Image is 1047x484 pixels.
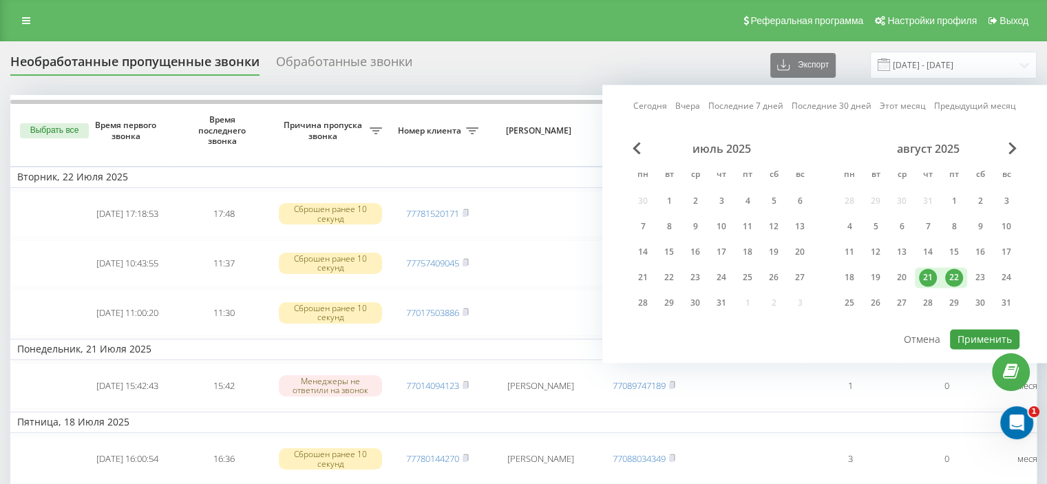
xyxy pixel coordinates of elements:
a: 77781520171 [406,207,459,220]
div: 10 [712,218,730,235]
div: 14 [919,243,937,261]
div: вс 24 авг. 2025 г. [993,267,1019,288]
div: август 2025 [836,142,1019,156]
div: чт 24 июля 2025 г. [708,267,734,288]
td: 15:42 [176,363,272,410]
div: сб 5 июля 2025 г. [761,191,787,211]
div: чт 31 июля 2025 г. [708,293,734,313]
a: 77014094123 [406,379,459,392]
div: 26 [867,294,885,312]
a: 77757409045 [406,257,459,269]
td: 3 [802,436,898,483]
div: 15 [660,243,678,261]
div: сб 26 июля 2025 г. [761,267,787,288]
div: ср 30 июля 2025 г. [682,293,708,313]
div: чт 10 июля 2025 г. [708,216,734,237]
a: 77780144270 [406,452,459,465]
abbr: среда [891,165,912,186]
div: вт 22 июля 2025 г. [656,267,682,288]
div: 9 [971,218,989,235]
div: 6 [791,192,809,210]
div: Сброшен ранее 10 секунд [279,448,382,469]
div: 3 [997,192,1015,210]
abbr: вторник [865,165,886,186]
div: 14 [634,243,652,261]
div: пн 18 авг. 2025 г. [836,267,863,288]
div: 9 [686,218,704,235]
button: Применить [950,329,1019,349]
div: чт 17 июля 2025 г. [708,242,734,262]
div: 19 [867,269,885,286]
div: 1 [945,192,963,210]
div: 15 [945,243,963,261]
td: [PERSON_NAME] [485,436,595,483]
a: Последние 30 дней [792,100,871,113]
div: пт 18 июля 2025 г. [734,242,761,262]
div: ср 27 авг. 2025 г. [889,293,915,313]
div: 11 [840,243,858,261]
div: 31 [997,294,1015,312]
abbr: воскресенье [996,165,1017,186]
td: 1 [802,363,898,410]
div: 1 [660,192,678,210]
div: пт 1 авг. 2025 г. [941,191,967,211]
div: 26 [765,269,783,286]
div: 30 [686,294,704,312]
div: 28 [634,294,652,312]
a: Сегодня [633,100,667,113]
div: 24 [712,269,730,286]
div: 16 [971,243,989,261]
div: пн 11 авг. 2025 г. [836,242,863,262]
div: ср 2 июля 2025 г. [682,191,708,211]
div: пн 4 авг. 2025 г. [836,216,863,237]
div: 17 [997,243,1015,261]
td: [DATE] 17:18:53 [79,191,176,238]
div: чт 28 авг. 2025 г. [915,293,941,313]
a: Предыдущий месяц [934,100,1016,113]
div: Менеджеры не ответили на звонок [279,375,382,396]
abbr: четверг [918,165,938,186]
div: пт 11 июля 2025 г. [734,216,761,237]
div: Сброшен ранее 10 секунд [279,302,382,323]
div: ср 23 июля 2025 г. [682,267,708,288]
div: 6 [893,218,911,235]
button: Экспорт [770,53,836,78]
td: [DATE] 11:00:20 [79,289,176,336]
div: 11 [739,218,757,235]
div: вт 5 авг. 2025 г. [863,216,889,237]
div: Необработанные пропущенные звонки [10,54,260,76]
div: 22 [945,269,963,286]
div: 18 [739,243,757,261]
div: вт 29 июля 2025 г. [656,293,682,313]
span: Время последнего звонка [187,114,261,147]
div: пт 8 авг. 2025 г. [941,216,967,237]
span: 1 [1028,406,1039,417]
div: 21 [919,269,937,286]
div: 18 [840,269,858,286]
div: сб 2 авг. 2025 г. [967,191,993,211]
div: 23 [686,269,704,286]
div: 23 [971,269,989,286]
div: 28 [919,294,937,312]
div: июль 2025 [630,142,813,156]
div: пн 28 июля 2025 г. [630,293,656,313]
abbr: воскресенье [790,165,810,186]
div: вт 15 июля 2025 г. [656,242,682,262]
div: пт 29 авг. 2025 г. [941,293,967,313]
span: [PERSON_NAME] [497,125,584,136]
div: Сброшен ранее 10 секунд [279,253,382,273]
div: Сброшен ранее 10 секунд [279,203,382,224]
div: пн 21 июля 2025 г. [630,267,656,288]
div: 10 [997,218,1015,235]
a: 77089747189 [613,379,666,392]
abbr: понедельник [633,165,653,186]
iframe: Intercom live chat [1000,406,1033,439]
div: вт 8 июля 2025 г. [656,216,682,237]
div: пт 4 июля 2025 г. [734,191,761,211]
div: 27 [893,294,911,312]
span: Время первого звонка [90,120,165,141]
td: 16:36 [176,436,272,483]
div: 19 [765,243,783,261]
abbr: суббота [763,165,784,186]
div: сб 23 авг. 2025 г. [967,267,993,288]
